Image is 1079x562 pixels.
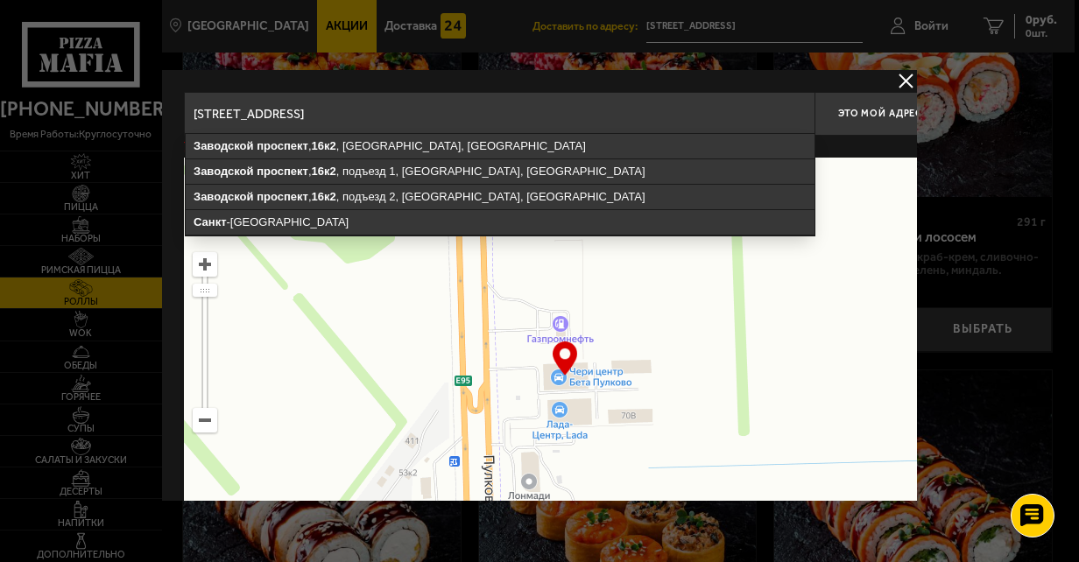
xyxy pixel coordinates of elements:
span: Это мой адрес [838,108,922,119]
ymaps: Заводской [194,190,254,203]
ymaps: -[GEOGRAPHIC_DATA] [186,210,815,235]
ymaps: Заводской [194,165,254,178]
ymaps: , , [GEOGRAPHIC_DATA], [GEOGRAPHIC_DATA] [186,134,815,158]
button: delivery type [895,70,917,92]
ymaps: проспект [257,139,308,152]
p: Укажите дом на карте или в поле ввода [184,140,431,154]
ymaps: Заводской [194,139,254,152]
ymaps: , , подъезд 2, [GEOGRAPHIC_DATA], [GEOGRAPHIC_DATA] [186,185,815,209]
button: Это мой адрес [815,92,946,136]
ymaps: проспект [257,165,308,178]
ymaps: 16к2 [311,139,335,152]
ymaps: 16к2 [311,190,335,203]
ymaps: , , подъезд 1, [GEOGRAPHIC_DATA], [GEOGRAPHIC_DATA] [186,159,815,184]
ymaps: Санкт [194,215,227,228]
ymaps: 16к2 [311,165,335,178]
input: Введите адрес доставки [184,92,815,136]
ymaps: проспект [257,190,308,203]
